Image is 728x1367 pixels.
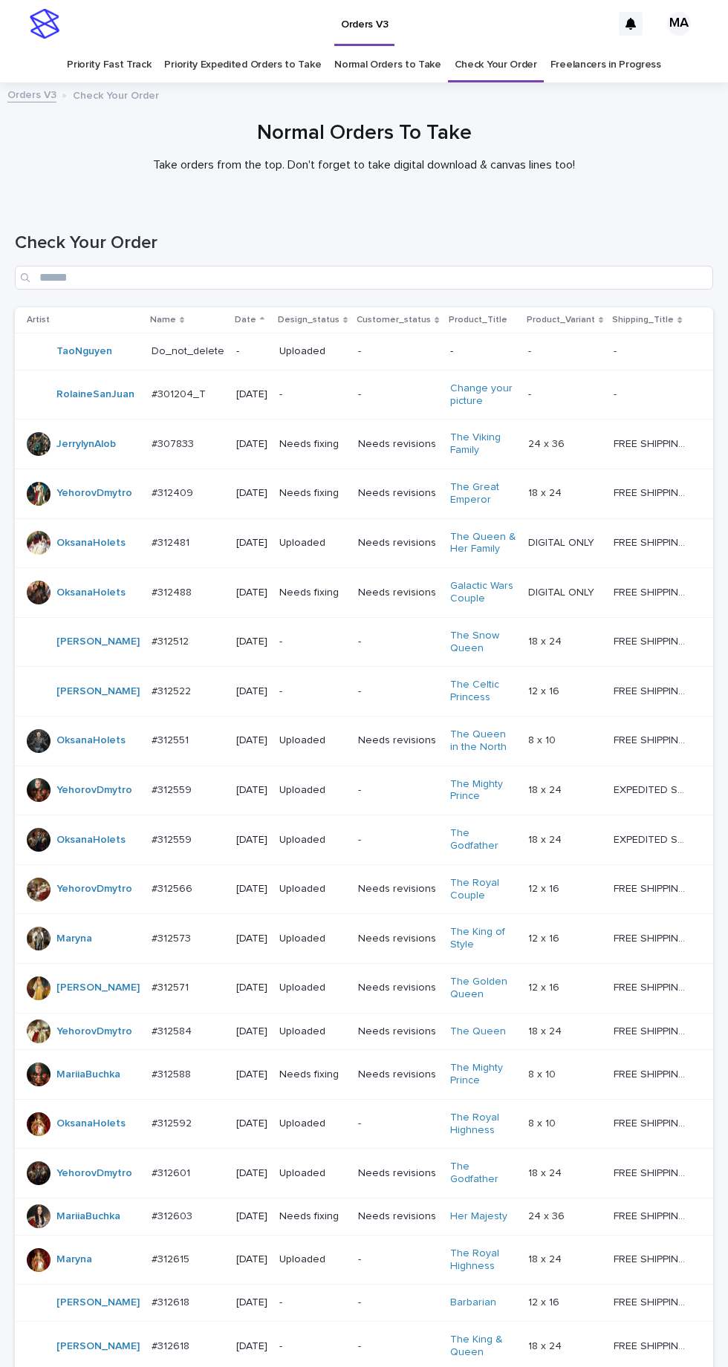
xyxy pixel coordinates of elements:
p: [DATE] [236,1118,267,1130]
a: [PERSON_NAME] [56,685,140,698]
p: #312584 [152,1022,195,1038]
p: - [358,1296,438,1309]
p: #307833 [152,435,197,451]
p: Needs revisions [358,883,438,895]
p: DIGITAL ONLY [528,584,597,599]
p: Customer_status [357,312,431,328]
p: #312588 [152,1066,194,1081]
a: The Queen & Her Family [450,531,517,556]
p: - [614,385,620,401]
p: FREE SHIPPING - preview in 1-2 business days, after your approval delivery will take 5-10 b.d. [614,1293,692,1309]
p: Uploaded [279,784,346,797]
a: Maryna [56,1253,92,1266]
a: Barbarian [450,1296,496,1309]
a: The Mighty Prince [450,1062,517,1087]
p: - [279,388,346,401]
p: #312618 [152,1293,192,1309]
p: 24 x 36 [528,1207,568,1223]
a: The Royal Highness [450,1247,517,1273]
p: FREE SHIPPING - preview in 1-2 business days, after your approval delivery will take 5-10 b.d. [614,1207,692,1223]
p: FREE SHIPPING - preview in 1-2 business days, after your approval delivery will take 5-10 b.d. [614,731,692,747]
tr: RolaineSanJuan #301204_T#301204_T [DATE]--Change your picture -- -- [15,370,713,420]
p: [DATE] [236,1069,267,1081]
p: #312566 [152,880,195,895]
p: - [358,636,438,648]
p: Needs fixing [279,487,346,500]
p: DIGITAL ONLY [528,534,597,549]
p: 18 x 24 [528,633,565,648]
p: Design_status [278,312,339,328]
a: [PERSON_NAME] [56,636,140,648]
p: EXPEDITED SHIPPING - preview in 1 business day; delivery up to 5 business days after your approval. [614,781,692,797]
p: Product_Variant [527,312,595,328]
tr: Maryna #312615#312615 [DATE]Uploaded-The Royal Highness 18 x 2418 x 24 FREE SHIPPING - preview in... [15,1235,713,1285]
tr: YehorovDmytro #312601#312601 [DATE]UploadedNeeds revisionsThe Godfather 18 x 2418 x 24 FREE SHIPP... [15,1149,713,1198]
p: Name [150,312,176,328]
p: [DATE] [236,685,267,698]
h1: Check Your Order [15,232,713,254]
tr: MariiaBuchka #312603#312603 [DATE]Needs fixingNeeds revisionsHer Majesty 24 x 3624 x 36 FREE SHIP... [15,1198,713,1236]
tr: Maryna #312573#312573 [DATE]UploadedNeeds revisionsThe King of Style 12 x 1612 x 16 FREE SHIPPING... [15,914,713,964]
p: - [279,636,346,648]
tr: OksanaHolets #312592#312592 [DATE]Uploaded-The Royal Highness 8 x 108 x 10 FREE SHIPPING - previe... [15,1099,713,1149]
p: Uploaded [279,1253,346,1266]
tr: OksanaHolets #312488#312488 [DATE]Needs fixingNeeds revisionsGalactic Wars Couple DIGITAL ONLYDIG... [15,568,713,618]
p: 18 x 24 [528,1164,565,1180]
a: OksanaHolets [56,834,126,846]
a: The Godfather [450,1161,517,1186]
a: The King of Style [450,926,517,951]
p: - [358,834,438,846]
p: - [236,345,267,358]
tr: [PERSON_NAME] #312512#312512 [DATE]--The Snow Queen 18 x 2418 x 24 FREE SHIPPING - preview in 1-2... [15,617,713,667]
p: FREE SHIPPING - preview in 1-2 business days, after your approval delivery will take 5-10 b.d. [614,1250,692,1266]
p: Needs revisions [358,734,438,747]
p: Needs revisions [358,982,438,994]
p: #312592 [152,1115,195,1130]
p: #312573 [152,930,194,945]
tr: YehorovDmytro #312559#312559 [DATE]Uploaded-The Mighty Prince 18 x 2418 x 24 EXPEDITED SHIPPING -... [15,766,713,815]
p: FREE SHIPPING - preview in 1-2 business days, after your approval delivery will take 5-10 b.d. [614,930,692,945]
tr: YehorovDmytro #312409#312409 [DATE]Needs fixingNeeds revisionsThe Great Emperor 18 x 2418 x 24 FR... [15,469,713,518]
p: FREE SHIPPING - preview in 1-2 business days, after your approval delivery will take 5-10 b.d. [614,1022,692,1038]
p: [DATE] [236,587,267,599]
p: Shipping_Title [612,312,674,328]
p: #312571 [152,979,192,994]
p: 18 x 24 [528,781,565,797]
a: YehorovDmytro [56,487,132,500]
p: Uploaded [279,734,346,747]
p: Needs fixing [279,438,346,451]
tr: MariiaBuchka #312588#312588 [DATE]Needs fixingNeeds revisionsThe Mighty Prince 8 x 108 x 10 FREE ... [15,1050,713,1100]
a: The Mighty Prince [450,778,517,803]
p: Artist [27,312,50,328]
input: Search [15,266,713,290]
tr: OksanaHolets #312551#312551 [DATE]UploadedNeeds revisionsThe Queen in the North 8 x 108 x 10 FREE... [15,716,713,766]
tr: [PERSON_NAME] #312522#312522 [DATE]--The Celtic Princess 12 x 1612 x 16 FREE SHIPPING - preview i... [15,667,713,717]
p: Uploaded [279,1167,346,1180]
p: Needs revisions [358,1069,438,1081]
p: EXPEDITED SHIPPING - preview in 1 business day; delivery up to 5 business days after your approval. [614,831,692,846]
tr: OksanaHolets #312559#312559 [DATE]Uploaded-The Godfather 18 x 2418 x 24 EXPEDITED SHIPPING - prev... [15,815,713,865]
p: [DATE] [236,784,267,797]
a: OksanaHolets [56,587,126,599]
p: #312481 [152,534,192,549]
p: Needs fixing [279,1069,346,1081]
p: #312409 [152,484,196,500]
a: OksanaHolets [56,537,126,549]
a: YehorovDmytro [56,1167,132,1180]
p: 12 x 16 [528,1293,562,1309]
a: The Great Emperor [450,481,517,506]
p: - [358,784,438,797]
p: Uploaded [279,883,346,895]
p: [DATE] [236,982,267,994]
p: - [450,345,517,358]
p: Needs revisions [358,1025,438,1038]
p: #312512 [152,633,192,648]
a: The Queen in the North [450,728,517,754]
p: 18 x 24 [528,831,565,846]
p: - [279,1340,346,1353]
a: Priority Fast Track [67,48,151,82]
div: MA [667,12,691,36]
tr: YehorovDmytro #312584#312584 [DATE]UploadedNeeds revisionsThe Queen 18 x 2418 x 24 FREE SHIPPING ... [15,1013,713,1050]
p: [DATE] [236,438,267,451]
